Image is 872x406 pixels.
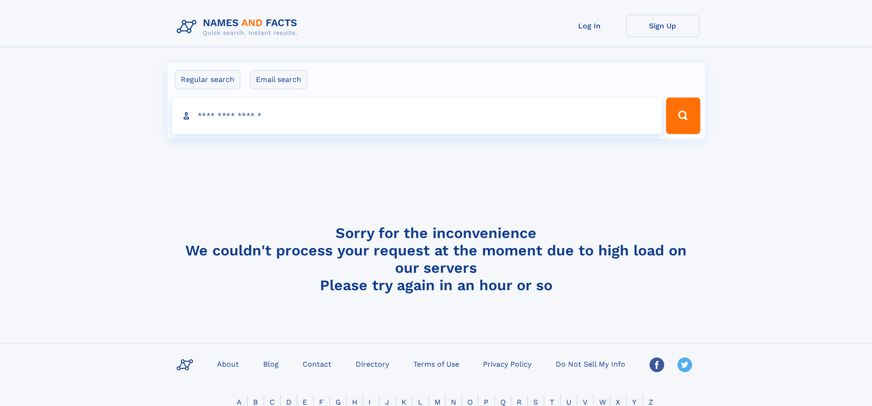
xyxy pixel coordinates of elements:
label: Regular search [175,70,240,89]
img: Twitter [677,357,692,372]
img: Logo Names and Facts [173,15,305,39]
a: Contact [299,357,335,370]
a: Sign Up [626,15,699,37]
a: Blog [260,357,282,370]
img: Facebook [650,357,664,372]
a: Privacy Policy [479,357,535,370]
label: Email search [250,70,307,89]
a: Terms of Use [410,357,463,370]
input: search input [172,97,662,134]
a: Log In [553,15,626,37]
a: Do Not Sell My Info [552,357,629,370]
a: Directory [352,357,393,370]
a: About [213,357,243,370]
h4: Sorry for the inconvenience We couldn't process your request at the moment due to high load on ou... [173,224,699,294]
button: Search Button [666,97,700,134]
